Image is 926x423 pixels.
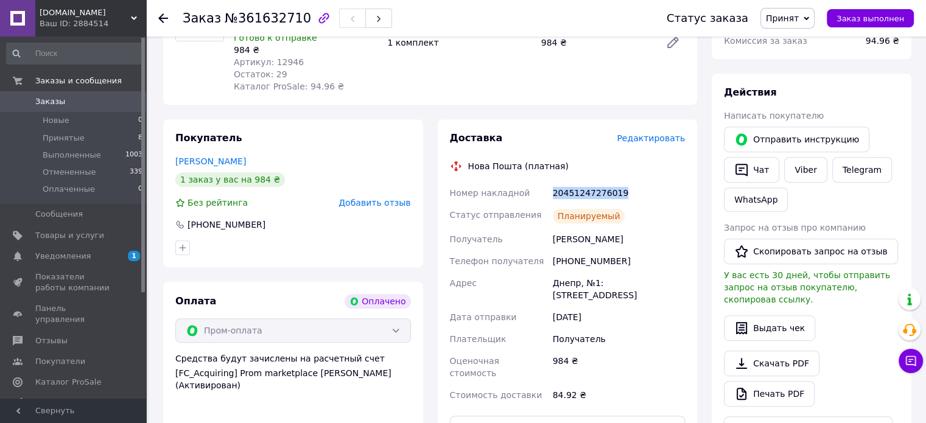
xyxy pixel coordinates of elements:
a: Редактировать [661,30,685,55]
span: Номер накладной [450,188,530,198]
span: Без рейтинга [188,198,248,208]
span: №361632710 [225,11,311,26]
span: Новые [43,115,69,126]
span: Панель управления [35,303,113,325]
span: Остаток: 29 [234,69,287,79]
a: Скачать PDF [724,351,819,376]
button: Заказ выполнен [827,9,914,27]
span: Плательщик [450,334,507,344]
div: Получатель [550,328,687,350]
span: Каталог ProSale [35,377,101,388]
a: Печать PDF [724,381,815,407]
div: Днепр, №1: [STREET_ADDRESS] [550,272,687,306]
span: Редактировать [617,133,685,143]
span: 1003 [125,150,142,161]
span: У вас есть 30 дней, чтобы отправить запрос на отзыв покупателю, скопировав ссылку. [724,270,890,304]
div: Вернуться назад [158,12,168,24]
a: WhatsApp [724,187,788,212]
button: Чат [724,157,779,183]
div: 984 ₴ [234,44,377,56]
span: Готово к отправке [234,33,317,43]
div: 1 заказ у вас на 984 ₴ [175,172,285,187]
a: [PERSON_NAME] [175,156,246,166]
span: Дата отправки [450,312,517,322]
div: 984 ₴ [550,350,687,384]
span: Каталог ProSale: 94.96 ₴ [234,82,344,91]
div: 84.92 ₴ [550,384,687,406]
div: 1 комплект [382,34,536,51]
div: [FC_Acquiring] Prom marketplace [PERSON_NAME] (Активирован) [175,367,411,391]
span: Товары и услуги [35,230,104,241]
div: 20451247276019 [550,182,687,204]
span: Отмененные [43,167,96,178]
div: Планируемый [553,209,625,223]
button: Выдать чек [724,315,815,341]
div: [PERSON_NAME] [550,228,687,250]
span: Оплата [175,295,216,307]
div: [DATE] [550,306,687,328]
input: Поиск [6,43,144,65]
span: Получатель [450,234,503,244]
span: Добавить отзыв [338,198,410,208]
span: 8 [138,133,142,144]
span: Написать покупателю [724,111,824,121]
div: Нова Пошта (платная) [465,160,572,172]
div: Средства будут зачислены на расчетный счет [175,352,411,391]
span: Принят [766,13,799,23]
span: Телефон получателя [450,256,544,266]
span: Комиссия за заказ [724,36,807,46]
span: Принятые [43,133,85,144]
span: Статус отправления [450,210,542,220]
span: Доставка [450,132,503,144]
span: Уведомления [35,251,91,262]
span: Оценочная стоимость [450,356,499,378]
span: Отзывы [35,335,68,346]
button: Чат с покупателем [899,349,923,373]
span: Заказы [35,96,65,107]
span: Покупатели [35,356,85,367]
span: 1 [128,251,140,261]
div: [PHONE_NUMBER] [186,218,267,231]
a: Telegram [832,157,892,183]
span: Заказы и сообщения [35,75,122,86]
div: [PHONE_NUMBER] [550,250,687,272]
a: Viber [784,157,827,183]
span: 0 [138,184,142,195]
span: 339 [130,167,142,178]
div: Оплачено [345,294,410,309]
span: Адрес [450,278,477,288]
span: Сообщения [35,209,83,220]
span: Выполненные [43,150,101,161]
div: Ваш ID: 2884514 [40,18,146,29]
div: Статус заказа [667,12,748,24]
span: 0 [138,115,142,126]
span: Tuning-best.com.ua [40,7,131,18]
span: Артикул: 12946 [234,57,304,67]
span: Стоимость доставки [450,390,542,400]
span: Оплаченные [43,184,95,195]
span: Запрос на отзыв про компанию [724,223,866,232]
button: Отправить инструкцию [724,127,869,152]
span: 94.96 ₴ [866,36,899,46]
span: Аналитика [35,397,80,408]
span: Заказ выполнен [837,14,904,23]
button: Скопировать запрос на отзыв [724,239,898,264]
div: 984 ₴ [536,34,656,51]
span: Заказ [183,11,221,26]
span: Действия [724,86,777,98]
span: Показатели работы компании [35,271,113,293]
span: Покупатель [175,132,242,144]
